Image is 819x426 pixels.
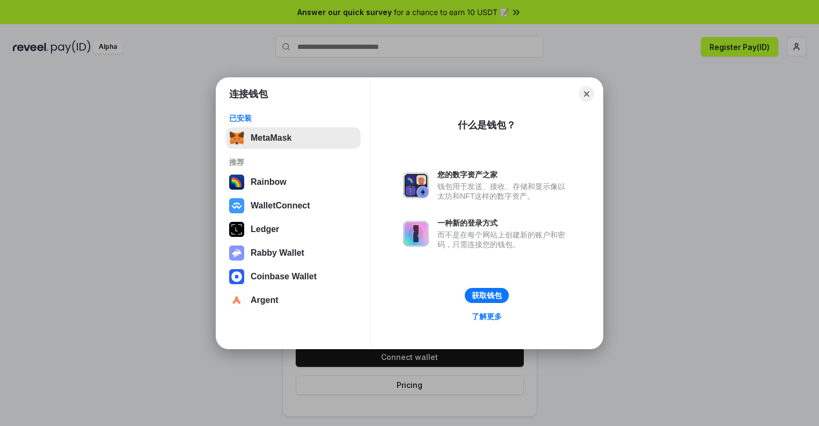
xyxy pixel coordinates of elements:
img: svg+xml,%3Csvg%20width%3D%22120%22%20height%3D%22120%22%20viewBox%3D%220%200%20120%20120%22%20fil... [229,175,244,190]
img: svg+xml,%3Csvg%20xmlns%3D%22http%3A%2F%2Fwww.w3.org%2F2000%2Fsvg%22%20fill%3D%22none%22%20viewBox... [403,221,429,247]
div: MetaMask [251,133,291,143]
button: Ledger [226,219,361,240]
button: Argent [226,290,361,311]
div: 您的数字资产之家 [437,170,571,179]
img: svg+xml,%3Csvg%20width%3D%2228%22%20height%3D%2228%22%20viewBox%3D%220%200%2028%2028%22%20fill%3D... [229,293,244,308]
button: MetaMask [226,127,361,149]
div: 推荐 [229,157,357,167]
div: Coinbase Wallet [251,272,317,281]
button: 获取钱包 [465,288,509,303]
img: svg+xml,%3Csvg%20width%3D%2228%22%20height%3D%2228%22%20viewBox%3D%220%200%2028%2028%22%20fill%3D... [229,198,244,213]
div: 了解更多 [472,312,502,321]
img: svg+xml,%3Csvg%20xmlns%3D%22http%3A%2F%2Fwww.w3.org%2F2000%2Fsvg%22%20fill%3D%22none%22%20viewBox... [403,172,429,198]
img: svg+xml,%3Csvg%20width%3D%2228%22%20height%3D%2228%22%20viewBox%3D%220%200%2028%2028%22%20fill%3D... [229,269,244,284]
button: Coinbase Wallet [226,266,361,287]
a: 了解更多 [465,309,508,323]
div: 获取钱包 [472,291,502,300]
div: Ledger [251,225,279,234]
div: 一种新的登录方式 [437,218,571,228]
div: Argent [251,295,279,305]
button: Rainbow [226,171,361,193]
img: svg+xml,%3Csvg%20fill%3D%22none%22%20height%3D%2233%22%20viewBox%3D%220%200%2035%2033%22%20width%... [229,131,244,146]
div: 而不是在每个网站上创建新的账户和密码，只需连接您的钱包。 [437,230,571,249]
div: WalletConnect [251,201,310,211]
img: svg+xml,%3Csvg%20xmlns%3D%22http%3A%2F%2Fwww.w3.org%2F2000%2Fsvg%22%20width%3D%2228%22%20height%3... [229,222,244,237]
h1: 连接钱包 [229,88,268,100]
button: Rabby Wallet [226,242,361,264]
div: Rabby Wallet [251,248,304,258]
button: WalletConnect [226,195,361,216]
div: Rainbow [251,177,287,187]
div: 钱包用于发送、接收、存储和显示像以太坊和NFT这样的数字资产。 [437,182,571,201]
div: 已安装 [229,113,357,123]
img: svg+xml,%3Csvg%20xmlns%3D%22http%3A%2F%2Fwww.w3.org%2F2000%2Fsvg%22%20fill%3D%22none%22%20viewBox... [229,246,244,261]
div: 什么是钱包？ [458,119,516,132]
button: Close [579,86,594,102]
